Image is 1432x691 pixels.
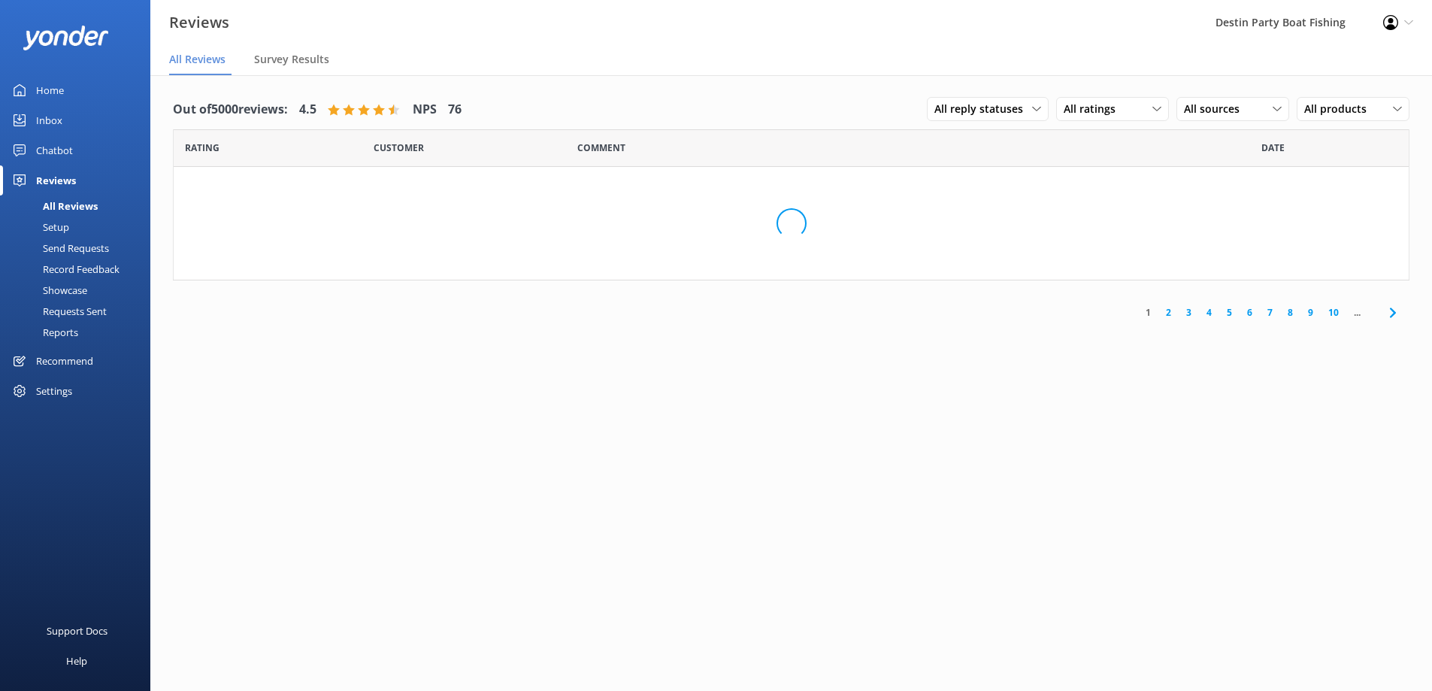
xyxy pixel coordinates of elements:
a: All Reviews [9,195,150,217]
img: yonder-white-logo.png [23,26,109,50]
span: All ratings [1064,101,1125,117]
span: Date [1261,141,1285,155]
a: 8 [1280,305,1300,320]
a: 5 [1219,305,1240,320]
div: Help [66,646,87,676]
div: Chatbot [36,135,73,165]
a: Record Feedback [9,259,150,280]
span: All sources [1184,101,1249,117]
a: Setup [9,217,150,238]
a: Showcase [9,280,150,301]
div: Send Requests [9,238,109,259]
a: 9 [1300,305,1321,320]
a: 4 [1199,305,1219,320]
h4: 4.5 [299,100,316,120]
div: Settings [36,376,72,406]
div: All Reviews [9,195,98,217]
h4: NPS [413,100,437,120]
span: ... [1346,305,1368,320]
span: All Reviews [169,52,226,67]
a: 7 [1260,305,1280,320]
span: Survey Results [254,52,329,67]
div: Support Docs [47,616,107,646]
div: Inbox [36,105,62,135]
h4: Out of 5000 reviews: [173,100,288,120]
a: 6 [1240,305,1260,320]
h4: 76 [448,100,462,120]
span: Date [374,141,424,155]
h3: Reviews [169,11,229,35]
span: Question [577,141,625,155]
a: Reports [9,322,150,343]
a: 3 [1179,305,1199,320]
div: Showcase [9,280,87,301]
span: Date [185,141,219,155]
a: 1 [1138,305,1158,320]
div: Requests Sent [9,301,107,322]
div: Home [36,75,64,105]
span: All reply statuses [934,101,1032,117]
a: Requests Sent [9,301,150,322]
a: 10 [1321,305,1346,320]
div: Reports [9,322,78,343]
span: All products [1304,101,1376,117]
a: Send Requests [9,238,150,259]
div: Record Feedback [9,259,120,280]
a: 2 [1158,305,1179,320]
div: Setup [9,217,69,238]
div: Recommend [36,346,93,376]
div: Reviews [36,165,76,195]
